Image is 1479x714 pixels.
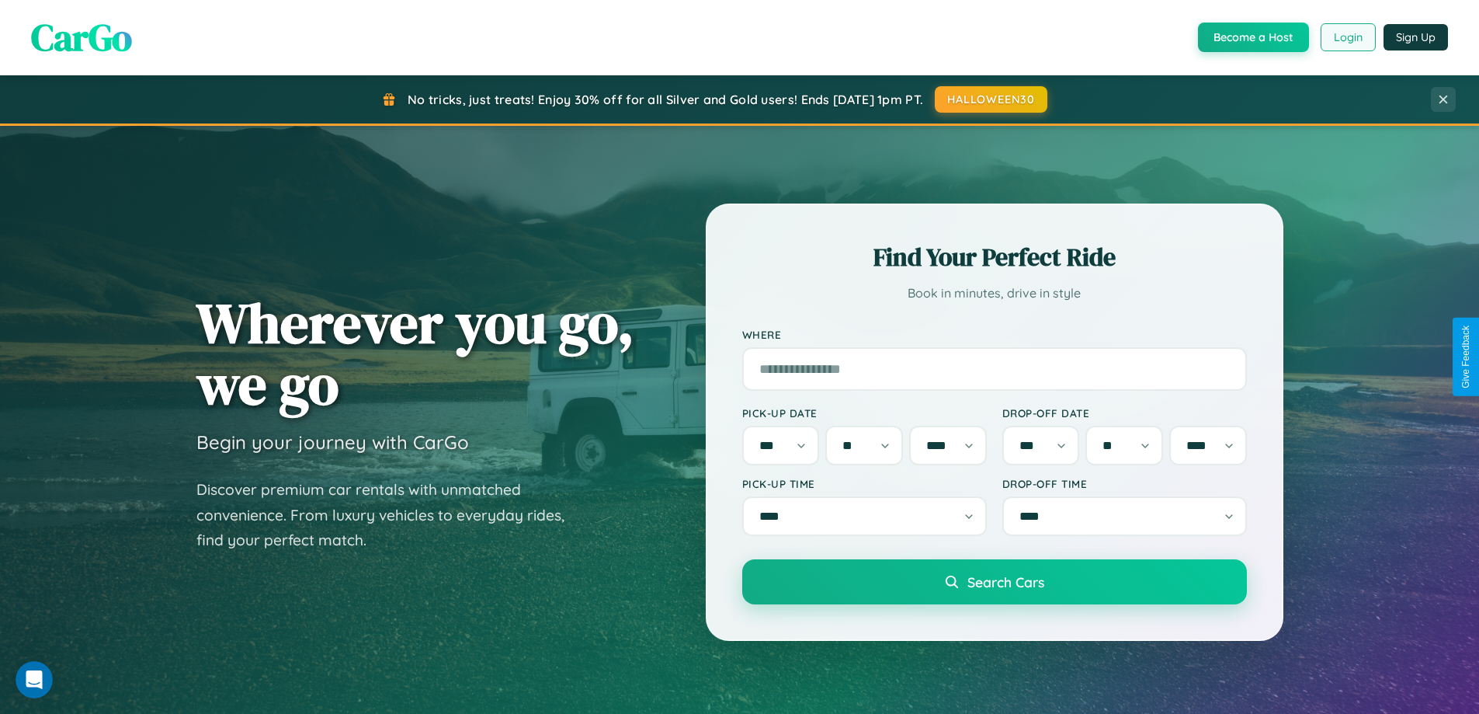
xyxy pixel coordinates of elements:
[196,477,585,553] p: Discover premium car rentals with unmatched convenience. From luxury vehicles to everyday rides, ...
[742,477,987,490] label: Pick-up Time
[196,430,469,454] h3: Begin your journey with CarGo
[1002,406,1247,420] label: Drop-off Date
[1198,23,1309,52] button: Become a Host
[196,292,634,415] h1: Wherever you go, we go
[16,661,53,698] iframe: Intercom live chat
[742,406,987,420] label: Pick-up Date
[967,573,1044,590] span: Search Cars
[742,328,1247,341] label: Where
[408,92,923,107] span: No tricks, just treats! Enjoy 30% off for all Silver and Gold users! Ends [DATE] 1pm PT.
[31,12,132,63] span: CarGo
[1384,24,1448,51] button: Sign Up
[1321,23,1376,51] button: Login
[1002,477,1247,490] label: Drop-off Time
[1460,326,1471,388] div: Give Feedback
[742,282,1247,305] p: Book in minutes, drive in style
[742,240,1247,274] h2: Find Your Perfect Ride
[935,86,1047,113] button: HALLOWEEN30
[742,559,1247,604] button: Search Cars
